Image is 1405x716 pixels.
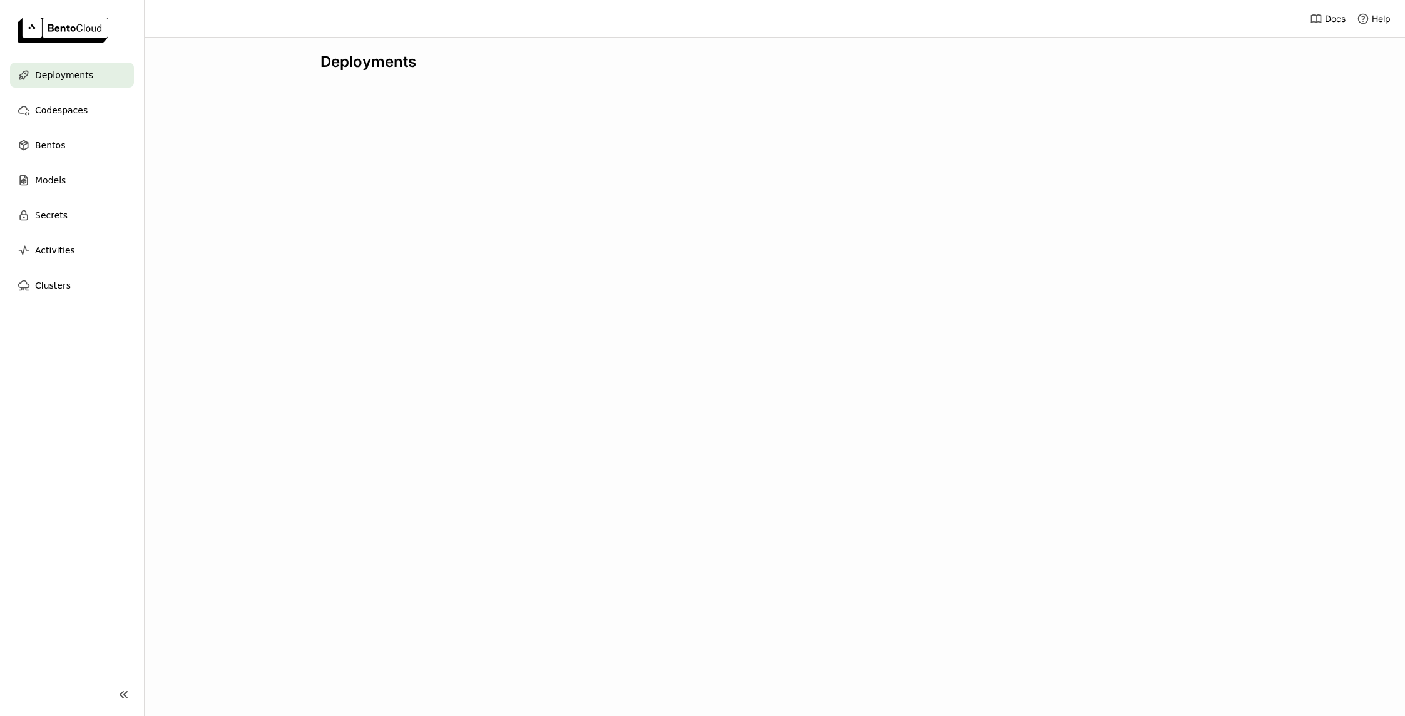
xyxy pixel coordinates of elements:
[18,18,108,43] img: logo
[1357,13,1391,25] div: Help
[35,138,65,153] span: Bentos
[320,53,1229,71] div: Deployments
[10,168,134,193] a: Models
[1325,13,1346,24] span: Docs
[35,278,71,293] span: Clusters
[1372,13,1391,24] span: Help
[1310,13,1346,25] a: Docs
[35,243,75,258] span: Activities
[35,173,66,188] span: Models
[10,133,134,158] a: Bentos
[10,238,134,263] a: Activities
[35,103,88,118] span: Codespaces
[35,68,93,83] span: Deployments
[35,208,68,223] span: Secrets
[10,203,134,228] a: Secrets
[10,273,134,298] a: Clusters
